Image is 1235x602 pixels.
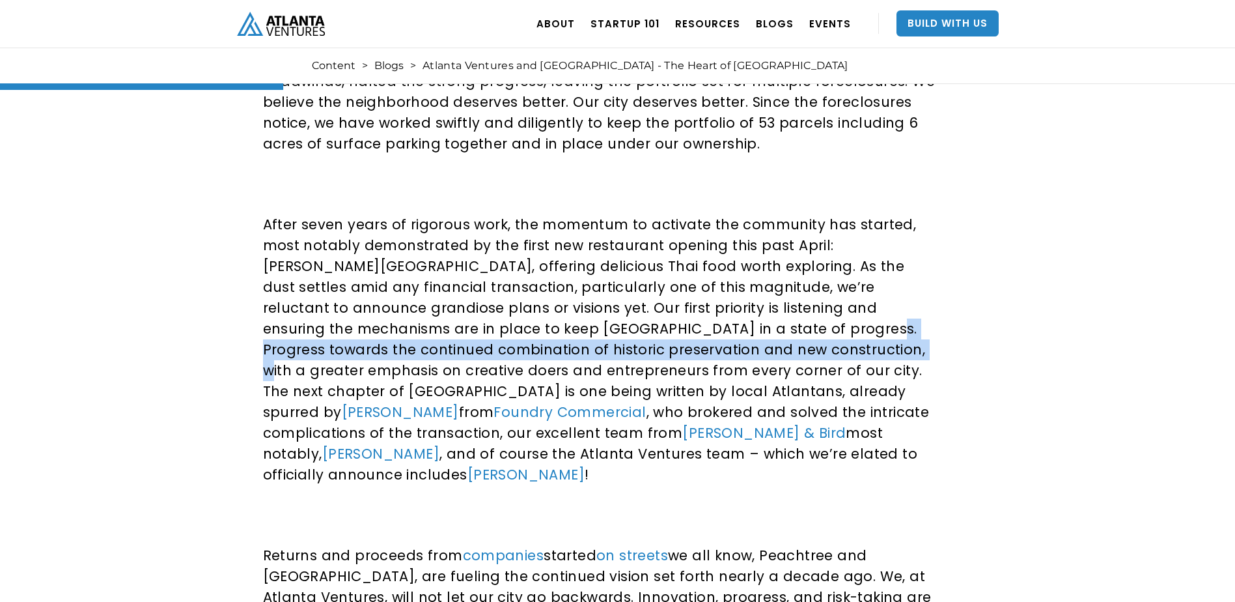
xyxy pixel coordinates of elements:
a: on streets [596,546,668,565]
a: Build With Us [896,10,999,36]
a: Foundry Commercial [493,403,646,422]
div: Atlanta Ventures and [GEOGRAPHIC_DATA] - The Heart of [GEOGRAPHIC_DATA] [423,59,848,72]
a: [PERSON_NAME] [342,403,459,422]
a: Content [312,59,355,72]
a: RESOURCES [675,5,740,42]
a: [PERSON_NAME] [467,465,585,484]
a: EVENTS [809,5,851,42]
a: [PERSON_NAME] & Bird [682,423,846,442]
a: BLOGS [756,5,794,42]
div: > [410,59,416,72]
a: [PERSON_NAME] [322,444,439,463]
a: Startup 101 [590,5,659,42]
div: > [362,59,368,72]
a: companies [463,546,544,565]
p: ‍ [263,505,936,526]
a: Blogs [374,59,404,72]
p: ‍ [263,174,936,195]
a: ABOUT [536,5,575,42]
p: After seven years of rigorous work, the momentum to activate the community has started, most nota... [263,214,936,485]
